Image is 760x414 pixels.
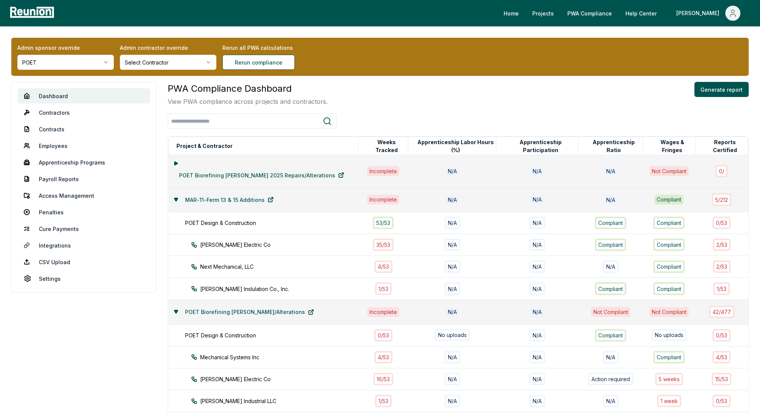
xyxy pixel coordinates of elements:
div: 0 / 53 [712,329,731,342]
button: Apprenticeship Labor Hours (%) [415,139,496,154]
div: Compliant [654,195,683,205]
div: [PERSON_NAME] [676,6,722,21]
button: Weeks Tracked [365,139,408,154]
div: N/A [529,282,545,295]
div: N/A [444,395,460,407]
a: Home [498,6,525,21]
div: Compliant [595,282,626,295]
div: 0 / 53 [374,329,392,342]
div: [PERSON_NAME] Electric Co [191,375,372,383]
div: N/A [444,260,460,273]
div: Not Compliant [650,166,689,176]
div: Incomplete [367,195,399,205]
div: N/A [444,217,460,229]
button: Rerun compliance [222,55,295,70]
button: Reports Certified [702,139,748,154]
div: 16 / 53 [373,373,393,385]
div: N/A [446,194,459,205]
p: View PWA compliance across projects and contractors. [168,97,328,106]
div: Compliant [595,329,626,342]
a: Employees [18,138,150,153]
div: 35 / 53 [373,239,394,251]
label: Admin contractor override [120,44,216,52]
h3: PWA Compliance Dashboard [168,82,328,95]
div: N/A [603,351,619,363]
div: 4 / 53 [374,260,392,273]
div: N/A [603,395,619,407]
label: Admin sponsor override [17,44,114,52]
div: No uploads [651,329,687,341]
div: Action required [588,373,633,385]
button: Wages & Fringes [650,139,695,154]
div: Compliant [595,239,626,251]
div: N/A [444,282,460,295]
div: N/A [444,239,460,251]
div: N/A [530,166,544,176]
div: N/A [529,329,545,342]
div: N/A [604,166,617,176]
div: No uploads [435,329,470,341]
button: [PERSON_NAME] [670,6,746,21]
button: Project & Contractor [175,139,234,154]
div: N/A [529,239,545,251]
a: Cure Payments [18,221,150,236]
a: Dashboard [18,88,150,103]
div: 42 / 477 [709,306,734,318]
div: 1 week [657,395,681,407]
div: N/A [446,166,459,176]
div: 4 / 53 [374,351,392,363]
a: Payroll Reports [18,171,150,186]
a: MAR-11-Ferm 13 & 15 Additions [179,192,280,207]
div: 2 / 53 [713,239,731,251]
a: Apprenticeship Programs [18,155,150,170]
div: Compliant [653,239,685,251]
div: 1 / 53 [375,395,392,407]
div: Incomplete [367,166,399,176]
a: Contracts [18,122,150,137]
div: Not Compliant [591,307,630,317]
div: N/A [529,260,545,273]
div: N/A [444,373,460,385]
div: N/A [444,351,460,363]
a: Integrations [18,238,150,253]
button: Apprenticeship Participation [503,139,578,154]
div: 5 week s [655,373,683,385]
a: PWA Compliance [561,6,618,21]
div: Compliant [653,282,685,295]
div: Compliant [653,351,685,363]
div: N/A [529,217,545,229]
div: N/A [446,307,459,317]
div: N/A [529,373,545,385]
button: Generate report [694,82,749,97]
div: POET Design & Construction [185,219,366,227]
div: [PERSON_NAME] Industrial LLC [191,397,372,405]
div: N/A [530,307,544,317]
a: Contractors [18,105,150,120]
a: Projects [526,6,560,21]
div: Compliant [595,217,626,229]
div: 53 / 53 [373,217,394,229]
div: 0 / 53 [712,217,731,229]
div: 1 / 53 [713,282,730,295]
div: Incomplete [367,307,399,317]
a: Settings [18,271,150,286]
div: POET Design & Construction [185,331,366,339]
button: Apprenticeship Ratio [585,139,643,154]
div: Compliant [653,217,685,229]
div: N/A [529,351,545,363]
div: [PERSON_NAME] Inslulation Co., Inc. [191,285,372,293]
label: Rerun all PWA calculations [222,44,319,52]
a: POET Biorefining [PERSON_NAME] 2025 Repairs/Alterations [173,168,350,183]
nav: Main [498,6,752,21]
a: POET Biorefining [PERSON_NAME]/Alterations [179,305,320,320]
a: Help Center [619,6,663,21]
div: N/A [529,395,545,407]
div: Mechanical Systems Inc [191,353,372,361]
a: Access Management [18,188,150,203]
a: CSV Upload [18,254,150,269]
div: [PERSON_NAME] Electric Co [191,241,372,249]
div: 1 / 53 [375,282,392,295]
div: Compliant [653,260,685,273]
div: 4 / 53 [712,351,731,363]
div: 15 / 53 [712,373,731,385]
